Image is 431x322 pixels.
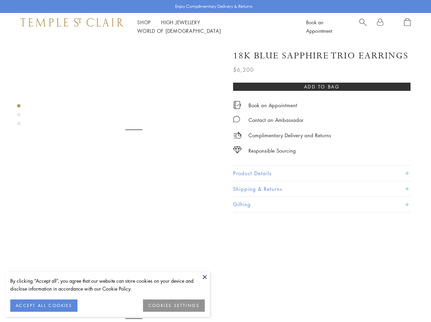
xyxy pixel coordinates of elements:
img: Temple St. Clair [20,18,124,26]
div: Product gallery navigation [17,102,20,131]
button: Product Details [233,166,411,181]
p: Complimentary Delivery and Returns [248,131,331,140]
a: Book an Appointment [306,19,332,34]
button: Gifting [233,197,411,212]
h1: 18K Blue Sapphire Trio Earrings [233,50,408,62]
button: ACCEPT ALL COOKIES [10,299,77,312]
div: By clicking “Accept all”, you agree that our website can store cookies on your device and disclos... [10,277,205,293]
span: $6,200 [233,65,254,74]
a: High JewelleryHigh Jewellery [161,19,200,26]
button: Add to bag [233,83,411,91]
img: MessageIcon-01_2.svg [233,116,240,123]
button: COOKIES SETTINGS [143,299,205,312]
a: Book an Appointment [248,101,297,109]
span: Add to bag [304,83,340,90]
div: Contact an Ambassador [248,116,303,124]
p: Enjoy Complimentary Delivery & Returns [175,3,253,10]
img: icon_delivery.svg [233,131,242,140]
nav: Main navigation [137,18,291,35]
div: Responsible Sourcing [248,146,296,155]
a: Search [359,18,367,35]
a: Open Shopping Bag [404,18,411,35]
a: ShopShop [137,19,151,26]
a: World of [DEMOGRAPHIC_DATA]World of [DEMOGRAPHIC_DATA] [137,27,221,34]
img: icon_appointment.svg [233,101,241,109]
img: icon_sourcing.svg [233,146,242,153]
button: Shipping & Returns [233,181,411,197]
